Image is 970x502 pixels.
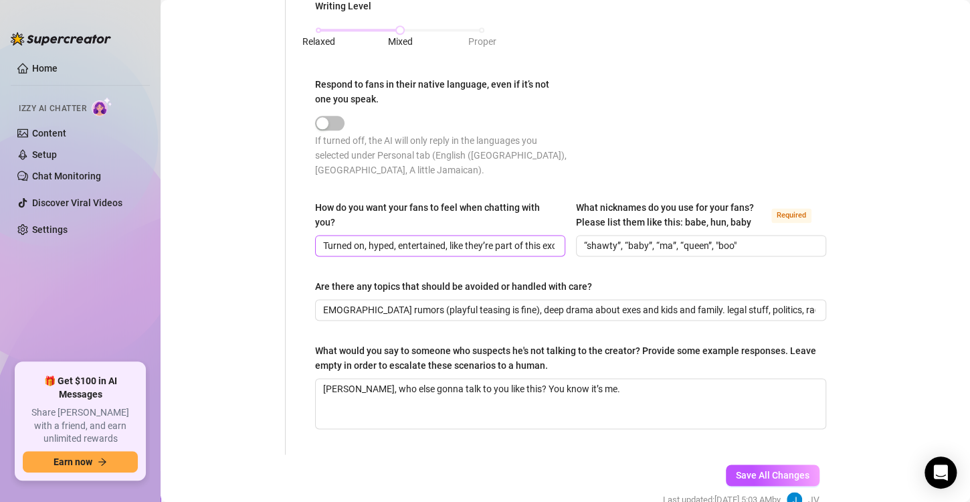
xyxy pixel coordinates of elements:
div: What would you say to someone who suspects he's not talking to the creator? Provide some example ... [315,343,817,373]
label: How do you want your fans to feel when chatting with you? [315,200,565,230]
img: AI Chatter [92,97,112,116]
input: How do you want your fans to feel when chatting with you? [323,238,555,253]
img: logo-BBDzfeDw.svg [11,32,111,46]
span: 🎁 Get $100 in AI Messages [23,375,138,401]
label: Are there any topics that should be avoided or handled with care? [315,279,601,294]
label: What nicknames do you use for your fans? Please list them like this: babe, hun, baby [576,200,826,230]
button: Respond to fans in their native language, even if it’s not one you speak. [315,116,345,131]
label: Respond to fans in their native language, even if it’s not one you speak. [315,77,571,106]
textarea: What would you say to someone who suspects he's not talking to the creator? Provide some example ... [316,379,826,428]
div: Respond to fans in their native language, even if it’s not one you speak. [315,77,561,106]
div: Open Intercom Messenger [925,456,957,489]
a: Home [32,63,58,74]
input: Are there any topics that should be avoided or handled with care? [323,303,815,317]
div: What nicknames do you use for your fans? Please list them like this: babe, hun, baby [576,200,766,230]
div: How do you want your fans to feel when chatting with you? [315,200,556,230]
a: Content [32,128,66,139]
label: What would you say to someone who suspects he's not talking to the creator? Provide some example ... [315,343,826,373]
button: Save All Changes [726,465,819,486]
span: Required [771,208,811,223]
input: What nicknames do you use for your fans? Please list them like this: babe, hun, baby [584,238,815,253]
span: Share [PERSON_NAME] with a friend, and earn unlimited rewards [23,406,138,446]
button: Earn nowarrow-right [23,451,138,473]
span: Izzy AI Chatter [19,102,86,115]
span: Mixed [388,36,413,47]
a: Settings [32,224,68,235]
span: Save All Changes [736,470,809,481]
span: Relaxed [302,36,335,47]
span: Proper [468,36,496,47]
div: Are there any topics that should be avoided or handled with care? [315,279,592,294]
a: Chat Monitoring [32,171,101,181]
a: Setup [32,149,57,160]
div: If turned off, the AI will only reply in the languages you selected under Personal tab (English (... [315,133,571,177]
span: Earn now [54,456,92,467]
span: arrow-right [98,457,107,467]
a: Discover Viral Videos [32,197,122,208]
